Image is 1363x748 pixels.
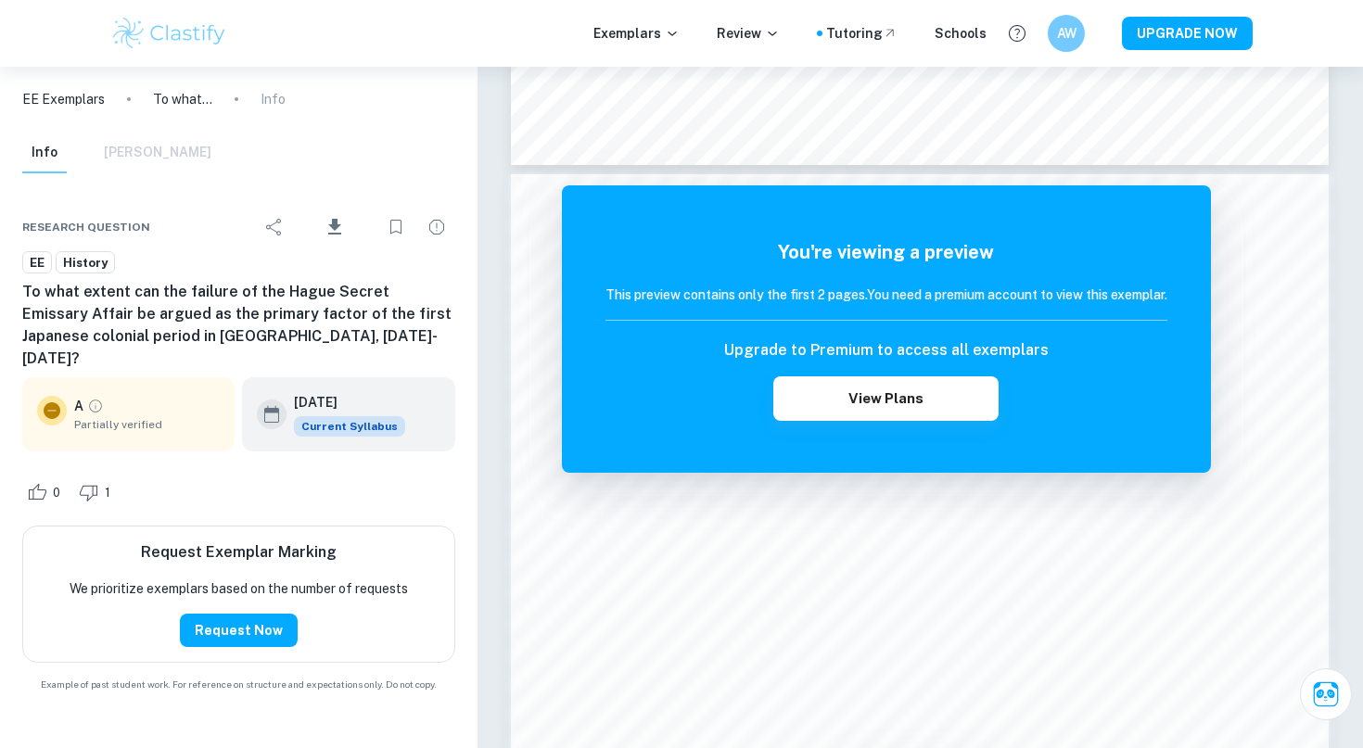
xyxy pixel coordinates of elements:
div: Dislike [74,477,121,507]
span: Example of past student work. For reference on structure and expectations only. Do not copy. [22,678,455,691]
span: 1 [95,484,121,502]
p: Exemplars [593,23,680,44]
span: Partially verified [74,416,220,433]
button: Request Now [180,614,298,647]
h6: To what extent can the failure of the Hague Secret Emissary Affair be argued as the primary facto... [22,281,455,370]
div: This exemplar is based on the current syllabus. Feel free to refer to it for inspiration/ideas wh... [294,416,405,437]
h6: Request Exemplar Marking [141,541,337,564]
p: We prioritize exemplars based on the number of requests [70,578,408,599]
h6: [DATE] [294,392,390,412]
a: EE Exemplars [22,89,105,109]
div: Report issue [418,209,455,246]
div: Like [22,477,70,507]
span: 0 [43,484,70,502]
h6: This preview contains only the first 2 pages. You need a premium account to view this exemplar. [605,285,1167,305]
button: AW [1048,15,1085,52]
span: EE [23,254,51,273]
div: Bookmark [377,209,414,246]
button: Help and Feedback [1001,18,1033,49]
h5: You're viewing a preview [605,238,1167,266]
button: View Plans [773,376,998,421]
a: Schools [935,23,987,44]
button: UPGRADE NOW [1122,17,1253,50]
div: Share [256,209,293,246]
h6: Upgrade to Premium to access all exemplars [724,339,1049,361]
p: Review [717,23,780,44]
span: History [57,254,114,273]
span: Current Syllabus [294,416,405,437]
p: A [74,396,83,416]
a: Tutoring [826,23,898,44]
h6: AW [1056,23,1077,44]
button: Info [22,133,67,173]
p: Info [261,89,286,109]
a: Grade partially verified [87,398,104,414]
div: Download [297,203,374,251]
a: History [56,251,115,274]
a: EE [22,251,52,274]
img: Clastify logo [110,15,228,52]
p: To what extent can the failure of the Hague Secret Emissary Affair be argued as the primary facto... [153,89,212,109]
button: Ask Clai [1300,668,1352,720]
span: Research question [22,219,150,235]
